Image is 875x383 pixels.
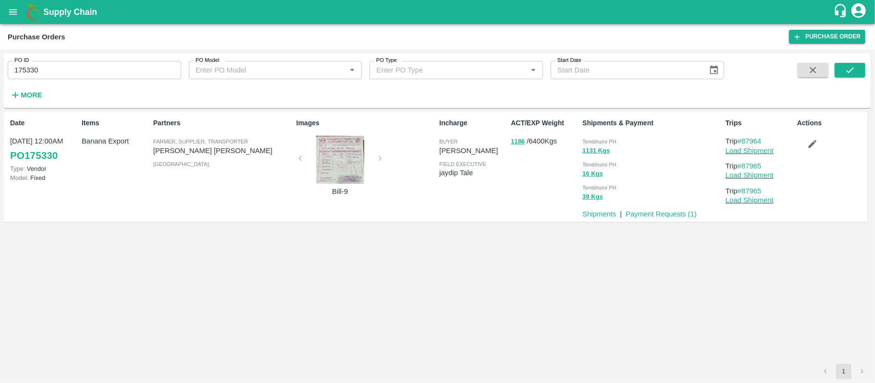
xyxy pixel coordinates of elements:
p: Trip [726,186,793,196]
button: 1131 Kgs [582,145,610,156]
input: Enter PO Model [192,64,331,76]
nav: pagination navigation [816,364,871,379]
button: 16 Kgs [582,168,603,180]
p: Banana Export [82,136,149,146]
p: [PERSON_NAME] [PERSON_NAME] [153,145,293,156]
p: Partners [153,118,293,128]
label: PO Model [196,57,220,64]
p: Trips [726,118,793,128]
a: #87965 [738,162,762,170]
a: Load Shipment [726,171,774,179]
p: Trip [726,161,793,171]
div: account of current user [850,2,867,22]
span: buyer [439,139,457,144]
p: Actions [797,118,865,128]
button: 1186 [511,136,525,147]
button: More [8,87,45,103]
p: ACT/EXP Weight [511,118,579,128]
p: / 6400 Kgs [511,136,579,147]
span: field executive [439,161,486,167]
label: PO Type [376,57,397,64]
a: Payment Requests (1) [626,210,697,218]
a: Purchase Order [789,30,865,44]
span: Model: [10,174,28,181]
a: Shipments [582,210,616,218]
b: Supply Chain [43,7,97,17]
p: Bill-9 [304,186,376,197]
a: #87964 [738,137,762,145]
a: Load Shipment [726,196,774,204]
p: jaydip Tale [439,168,507,178]
button: Open [346,64,358,76]
p: Vendor [10,164,78,173]
button: 39 Kgs [582,191,603,203]
button: open drawer [2,1,24,23]
div: | [616,205,622,219]
p: Incharge [439,118,507,128]
strong: More [21,91,42,99]
span: Farmer, Supplier, Transporter [153,139,248,144]
img: logo [24,2,43,22]
a: PO175330 [10,147,58,164]
p: Shipments & Payment [582,118,722,128]
input: Enter PO Type [372,64,512,76]
button: page 1 [836,364,851,379]
p: Images [296,118,436,128]
label: PO ID [14,57,29,64]
label: Start Date [557,57,581,64]
p: Fixed [10,173,78,182]
input: Start Date [551,61,701,79]
p: Items [82,118,149,128]
button: Open [527,64,540,76]
span: Tembhurni PH [582,162,616,168]
span: Tembhurni PH [582,185,616,191]
a: Load Shipment [726,147,774,155]
input: Enter PO ID [8,61,181,79]
button: Choose date [705,61,723,79]
p: Date [10,118,78,128]
a: #87965 [738,187,762,195]
span: Type: [10,165,25,172]
span: Tembhurni PH [582,139,616,144]
div: customer-support [833,3,850,21]
p: [PERSON_NAME] [439,145,507,156]
p: [DATE] 12:00AM [10,136,78,146]
div: Purchase Orders [8,31,65,43]
a: Supply Chain [43,5,833,19]
p: Trip [726,136,793,146]
span: [GEOGRAPHIC_DATA] , [153,161,210,167]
